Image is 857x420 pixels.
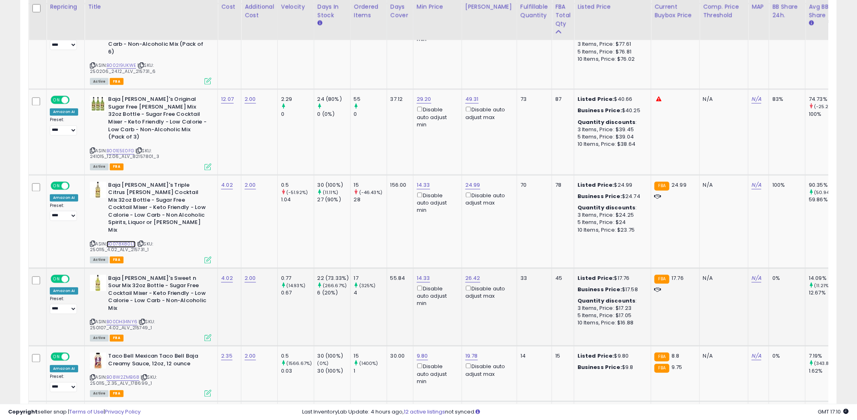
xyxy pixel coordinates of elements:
small: (50.94%) [814,190,835,196]
a: B002I9UKWE [107,62,136,69]
span: 2025-08-13 17:10 GMT [818,408,849,416]
div: 1 [354,368,387,375]
a: B00DH34NY6 [107,319,137,326]
div: 70 [520,182,546,189]
span: All listings currently available for purchase on Amazon [90,164,109,171]
div: 0.03 [281,368,314,375]
div: Disable auto adjust max [465,284,511,300]
a: 12 active listings [404,408,446,416]
div: 30 (100%) [318,353,350,360]
div: 5 Items, Price: $24 [578,219,645,226]
span: ON [51,182,62,189]
div: 156.00 [390,182,407,189]
div: 15 [354,353,387,360]
div: 0% [772,275,799,282]
a: 26.42 [465,275,480,283]
div: 15 [555,353,568,360]
div: 3 Items, Price: $17.23 [578,305,645,312]
div: Disable auto adjust max [465,105,511,121]
span: All listings currently available for purchase on Amazon [90,390,109,397]
a: Privacy Policy [105,408,141,416]
img: 41T9BnYYuSL._SL40_.jpg [90,182,106,198]
a: 2.00 [245,275,256,283]
div: Disable auto adjust min [417,191,456,215]
div: 5 Items, Price: $39.04 [578,134,645,141]
a: N/A [752,181,761,190]
div: Min Price [417,3,458,11]
div: 59.86% [809,196,842,204]
div: 7.19% [809,353,842,360]
div: 100% [772,182,799,189]
div: 6 (20%) [318,290,350,297]
div: 0 [281,111,314,118]
span: | SKU: 250115_2.35_ALV_178699_1 [90,374,157,386]
div: N/A [703,182,742,189]
div: Avg BB Share [809,3,838,20]
div: 55.84 [390,275,407,282]
div: : [578,119,645,126]
div: Preset: [50,32,78,50]
img: 410YA+Xw-gL._SL40_.jpg [90,353,106,369]
div: 55 [354,96,387,103]
span: All listings currently available for purchase on Amazon [90,335,109,342]
a: B0078X80LS [107,241,136,248]
span: 9.75 [672,364,682,371]
div: Preset: [50,203,78,222]
b: Business Price: [578,286,622,294]
span: OFF [68,182,81,189]
a: 2.35 [221,352,232,360]
b: Quantity discounts [578,297,636,305]
div: Ordered Items [354,3,384,20]
div: 17 [354,275,387,282]
div: $40.66 [578,96,645,103]
div: $17.58 [578,286,645,294]
b: Listed Price: [578,181,614,189]
div: 0.67 [281,290,314,297]
span: ON [51,354,62,360]
div: 10 Items, Price: $38.64 [578,141,645,148]
b: Listed Price: [578,352,614,360]
a: 14.33 [417,275,430,283]
div: Title [88,3,214,11]
div: 0 (0%) [318,111,350,118]
div: ASIN: [90,275,211,341]
b: Listed Price: [578,96,614,103]
div: 0.5 [281,182,314,189]
span: OFF [68,275,81,282]
a: 49.31 [465,96,479,104]
div: 73 [520,96,546,103]
span: All listings currently available for purchase on Amazon [90,78,109,85]
a: N/A [752,96,761,104]
div: 30 (100%) [318,368,350,375]
div: Days In Stock [318,3,347,20]
div: N/A [703,96,742,103]
small: FBA [654,364,669,373]
div: Repricing [50,3,81,11]
a: 2.00 [245,352,256,360]
div: Disable auto adjust min [417,362,456,386]
div: Amazon AI [50,109,78,116]
small: (325%) [359,283,376,289]
span: OFF [68,354,81,360]
b: Business Price: [578,107,622,115]
div: Listed Price [578,3,648,11]
img: 41Y6+trvTPL._SL40_.jpg [90,275,106,291]
div: 1.62% [809,368,842,375]
div: 83% [772,96,799,103]
div: 87 [555,96,568,103]
span: | SKU: 250115_4.02_ALV_215731_1 [90,241,153,253]
div: 4 [354,290,387,297]
a: 12.07 [221,96,234,104]
strong: Copyright [8,408,38,416]
div: 30 (100%) [318,182,350,189]
small: (343.83%) [814,360,838,367]
a: 4.02 [221,275,233,283]
b: Quantity discounts [578,119,636,126]
span: OFF [68,97,81,104]
span: FBA [110,335,124,342]
small: (0%) [318,360,329,367]
div: Amazon AI [50,365,78,373]
div: 10 Items, Price: $16.88 [578,320,645,327]
b: Baja [PERSON_NAME]'s Triple Citrus [PERSON_NAME] Cocktail Mix 32oz Bottle - Sugar Free Cocktail M... [108,182,207,237]
div: 74.73% [809,96,842,103]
